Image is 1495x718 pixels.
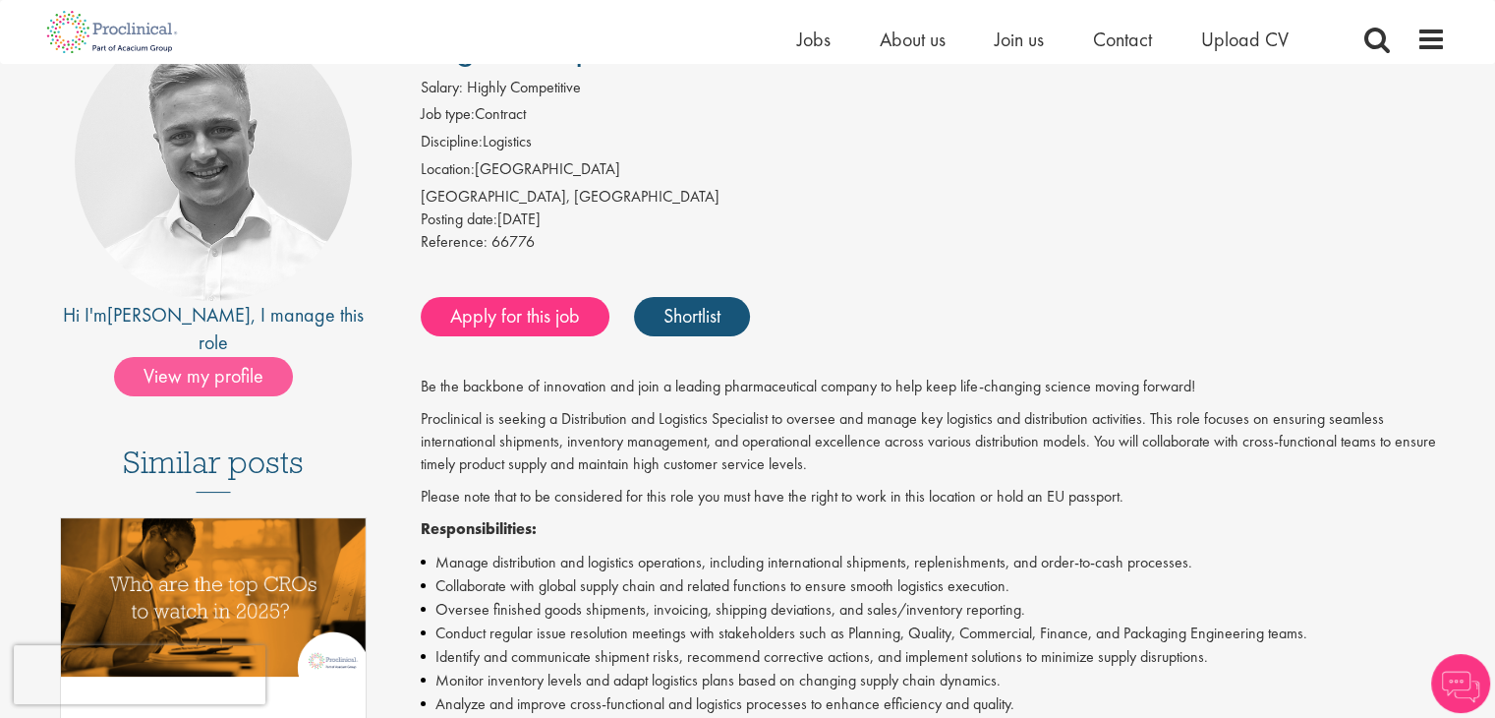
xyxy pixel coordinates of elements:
li: Identify and communicate shipment risks, recommend corrective actions, and implement solutions to... [421,645,1446,669]
a: Upload CV [1201,27,1289,52]
label: Job type: [421,103,475,126]
a: View my profile [114,361,313,387]
img: Chatbot [1431,654,1490,713]
p: Please note that to be considered for this role you must have the right to work in this location ... [421,486,1446,509]
li: Collaborate with global supply chain and related functions to ensure smooth logistics execution. [421,574,1446,598]
div: [GEOGRAPHIC_DATA], [GEOGRAPHIC_DATA] [421,186,1446,209]
label: Location: [421,158,475,181]
li: Contract [421,103,1446,131]
a: Apply for this job [421,297,609,336]
li: Monitor inventory levels and adapt logistics plans based on changing supply chain dynamics. [421,669,1446,692]
a: [PERSON_NAME] [107,302,251,328]
a: Shortlist [634,297,750,336]
div: [DATE] [421,209,1446,231]
a: Jobs [797,27,831,52]
img: imeage of recruiter Joshua Bye [75,24,352,301]
span: View my profile [114,357,293,396]
a: Link to a post [61,518,367,692]
label: Salary: [421,77,463,99]
li: Analyze and improve cross-functional and logistics processes to enhance efficiency and quality. [421,692,1446,716]
p: Be the backbone of innovation and join a leading pharmaceutical company to help keep life-changin... [421,376,1446,398]
li: [GEOGRAPHIC_DATA] [421,158,1446,186]
strong: Responsibilities: [421,518,537,539]
a: About us [880,27,946,52]
h3: Similar posts [123,446,304,493]
img: Top 10 CROs 2025 | Proclinical [61,518,367,677]
a: Join us [995,27,1044,52]
li: Conduct regular issue resolution meetings with stakeholders such as Planning, Quality, Commercial... [421,622,1446,645]
div: Hi I'm , I manage this role [50,301,377,357]
iframe: reCAPTCHA [14,645,265,704]
a: Contact [1093,27,1152,52]
p: Proclinical is seeking a Distribution and Logistics Specialist to oversee and manage key logistic... [421,408,1446,476]
label: Discipline: [421,131,483,153]
span: 66776 [491,231,535,252]
label: Reference: [421,231,488,254]
li: Oversee finished goods shipments, invoicing, shipping deviations, and sales/inventory reporting. [421,598,1446,622]
span: Posting date: [421,209,497,229]
li: Manage distribution and logistics operations, including international shipments, replenishments, ... [421,551,1446,574]
span: Highly Competitive [467,77,581,97]
li: Logistics [421,131,1446,158]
